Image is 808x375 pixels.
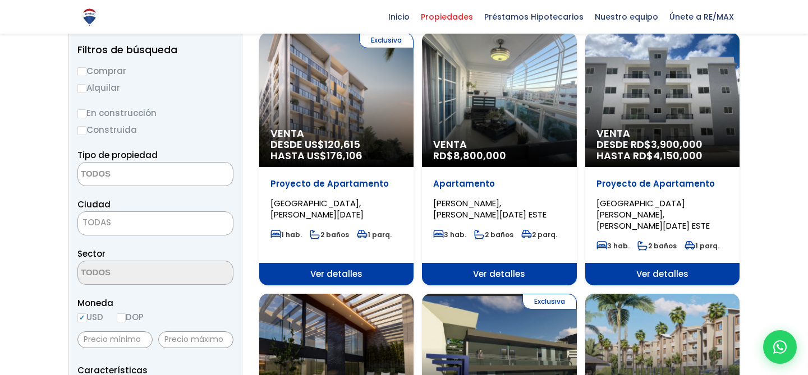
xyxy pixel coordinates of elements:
[596,139,728,161] span: DESDE RD$
[77,126,86,135] input: Construida
[77,310,103,324] label: USD
[270,230,302,239] span: 1 hab.
[327,149,362,163] span: 176,106
[77,198,111,210] span: Ciudad
[589,8,664,25] span: Nuestro equipo
[77,109,86,118] input: En construcción
[259,263,414,285] span: Ver detalles
[474,230,513,239] span: 2 baños
[664,8,740,25] span: Únete a RE/MAX
[522,294,577,309] span: Exclusiva
[77,106,233,120] label: En construcción
[117,313,126,322] input: DOP
[270,150,402,161] span: HASTA US$
[77,84,86,93] input: Alquilar
[158,331,233,348] input: Precio máximo
[270,197,364,220] span: [GEOGRAPHIC_DATA], [PERSON_NAME][DATE]
[433,230,466,239] span: 3 hab.
[324,137,360,151] span: 120,615
[270,178,402,189] p: Proyecto de Apartamento
[685,241,719,251] span: 1 parq.
[310,230,349,239] span: 2 baños
[77,296,233,310] span: Moneda
[117,310,144,324] label: DOP
[596,128,728,139] span: Venta
[259,33,414,285] a: Exclusiva Venta DESDE US$120,615 HASTA US$176,106 Proyecto de Apartamento [GEOGRAPHIC_DATA], [PER...
[78,215,233,230] span: TODAS
[422,263,576,285] span: Ver detalles
[383,8,415,25] span: Inicio
[77,64,233,78] label: Comprar
[357,230,392,239] span: 1 parq.
[453,149,506,163] span: 8,800,000
[415,8,479,25] span: Propiedades
[433,149,506,163] span: RD$
[359,33,414,48] span: Exclusiva
[77,123,233,137] label: Construida
[596,241,630,251] span: 3 hab.
[77,313,86,322] input: USD
[80,7,99,27] img: Logo de REMAX
[596,197,710,232] span: [GEOGRAPHIC_DATA][PERSON_NAME], [PERSON_NAME][DATE] ESTE
[433,178,565,189] p: Apartamento
[479,8,589,25] span: Préstamos Hipotecarios
[270,128,402,139] span: Venta
[585,263,740,285] span: Ver detalles
[78,261,187,285] textarea: Search
[596,178,728,189] p: Proyecto de Apartamento
[637,241,677,251] span: 2 baños
[270,139,402,161] span: DESDE US$
[521,230,557,239] span: 2 parq.
[596,150,728,161] span: HASTA RD$
[77,248,105,260] span: Sector
[82,216,111,228] span: TODAS
[585,33,740,285] a: Venta DESDE RD$3,900,000 HASTA RD$4,150,000 Proyecto de Apartamento [GEOGRAPHIC_DATA][PERSON_NAME...
[433,197,547,220] span: [PERSON_NAME], [PERSON_NAME][DATE] ESTE
[422,33,576,285] a: Venta RD$8,800,000 Apartamento [PERSON_NAME], [PERSON_NAME][DATE] ESTE 3 hab. 2 baños 2 parq. Ver...
[77,149,158,161] span: Tipo de propiedad
[653,149,703,163] span: 4,150,000
[651,137,703,151] span: 3,900,000
[77,44,233,55] h2: Filtros de búsqueda
[77,67,86,76] input: Comprar
[77,211,233,235] span: TODAS
[77,331,153,348] input: Precio mínimo
[78,163,187,187] textarea: Search
[433,139,565,150] span: Venta
[77,81,233,95] label: Alquilar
